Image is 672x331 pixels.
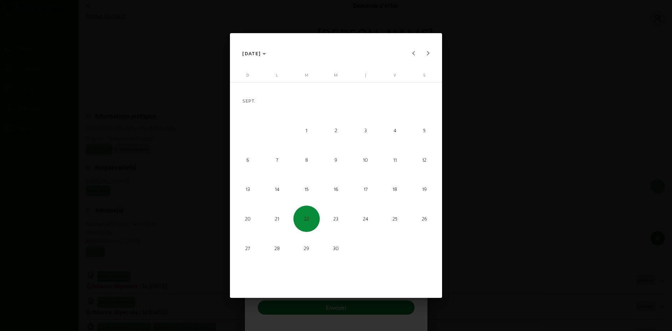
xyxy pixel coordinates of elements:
[364,127,367,133] font: 3
[292,175,322,204] button: 15 septembre 2026
[292,145,322,175] button: 8 septembre 2026
[393,157,397,162] font: 11
[321,116,351,145] button: 2 septembre 2026
[233,145,262,175] button: 6 septembre 2026
[321,175,351,204] button: 16 septembre 2026
[393,186,397,192] font: 18
[292,204,322,233] button: 22 septembre 2026
[423,127,426,133] font: 5
[364,186,368,192] font: 17
[262,204,292,233] button: 21 septembre 2026
[394,73,396,77] font: V
[292,116,322,145] button: 1er septembre 2026
[380,145,410,175] button: 11 septembre 2026
[422,216,427,221] font: 26
[380,175,410,204] button: 18 septembre 2026
[321,145,351,175] button: 9 septembre 2026
[262,175,292,204] button: 14 septembre 2026
[246,157,249,162] font: 6
[422,186,427,192] font: 19
[245,245,250,251] font: 27
[423,73,425,77] font: S
[333,245,339,251] font: 30
[242,98,255,104] font: SEPT.
[410,204,439,233] button: 26 septembre 2026
[335,127,337,133] font: 2
[304,245,309,251] font: 29
[233,175,262,204] button: 13 septembre 2026
[306,127,307,133] font: 1
[365,73,366,77] font: J
[304,186,309,192] font: 15
[410,116,439,145] button: 5 septembre 2026
[422,157,426,162] font: 12
[394,127,396,133] font: 4
[407,46,421,61] button: Previous month
[305,157,308,162] font: 8
[276,73,278,77] font: L
[245,216,251,221] font: 20
[292,233,322,263] button: 29 septembre 2026
[240,47,269,60] button: Choose month and year
[275,216,279,221] font: 21
[233,204,262,233] button: 20 septembre 2026
[321,204,351,233] button: 23 septembre 2026
[351,175,380,204] button: 17 septembre 2026
[276,157,278,162] font: 7
[246,73,249,77] font: D
[321,233,351,263] button: 30 septembre 2026
[242,50,261,56] font: [DATE]
[410,175,439,204] button: 19 septembre 2026
[380,204,410,233] button: 25 septembre 2026
[304,216,309,221] font: 22
[334,186,338,192] font: 16
[275,186,279,192] font: 14
[305,73,308,77] font: M
[334,157,337,162] font: 9
[363,157,368,162] font: 10
[351,204,380,233] button: 24 septembre 2026
[421,46,435,61] button: Next month
[333,216,338,221] font: 23
[334,73,338,77] font: M
[275,245,280,251] font: 28
[262,233,292,263] button: 28 septembre 2026
[351,116,380,145] button: 3 septembre 2026
[380,116,410,145] button: 4 septembre 2026
[393,216,397,221] font: 25
[351,145,380,175] button: 10 septembre 2026
[262,145,292,175] button: 7 septembre 2026
[410,145,439,175] button: 12 septembre 2026
[246,186,250,192] font: 13
[363,216,368,221] font: 24
[233,233,262,263] button: 27 septembre 2026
